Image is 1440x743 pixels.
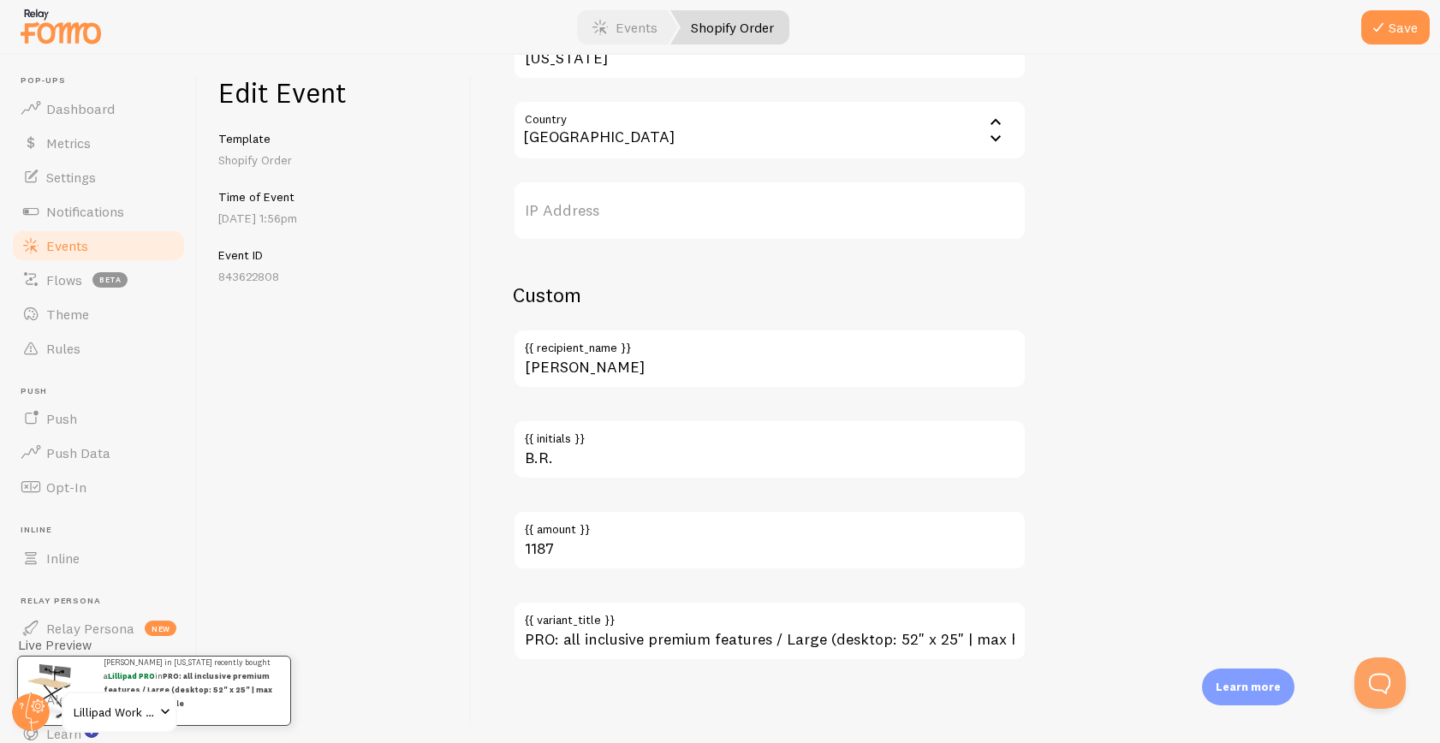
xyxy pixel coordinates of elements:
[218,268,450,285] p: 843622808
[10,470,187,504] a: Opt-In
[10,611,187,645] a: Relay Persona new
[218,131,450,146] h5: Template
[46,306,89,323] span: Theme
[62,692,177,733] a: Lillipad Work Solutions
[10,436,187,470] a: Push Data
[46,691,83,708] span: Alerts
[10,297,187,331] a: Theme
[513,282,1026,308] h2: Custom
[218,189,450,205] h5: Time of Event
[1216,679,1281,695] p: Learn more
[21,386,187,397] span: Push
[21,525,187,536] span: Inline
[46,100,115,117] span: Dashboard
[513,510,1026,539] label: {{ amount }}
[513,100,685,160] div: [GEOGRAPHIC_DATA]
[21,596,187,607] span: Relay Persona
[46,410,77,427] span: Push
[10,331,187,366] a: Rules
[10,126,187,160] a: Metrics
[46,237,88,254] span: Events
[10,682,187,716] a: Alerts
[1354,657,1406,709] iframe: Help Scout Beacon - Open
[46,725,81,742] span: Learn
[218,247,450,263] h5: Event ID
[21,75,187,86] span: Pop-ups
[46,550,80,567] span: Inline
[513,329,1026,358] label: {{ recipient_name }}
[46,620,134,637] span: Relay Persona
[46,444,110,461] span: Push Data
[218,75,450,110] h1: Edit Event
[46,340,80,357] span: Rules
[513,601,1026,630] label: {{ variant_title }}
[46,271,82,288] span: Flows
[513,419,1026,449] label: {{ initials }}
[145,621,176,636] span: new
[1202,669,1294,705] div: Learn more
[10,401,187,436] a: Push
[46,203,124,220] span: Notifications
[10,92,187,126] a: Dashboard
[10,229,187,263] a: Events
[10,160,187,194] a: Settings
[46,169,96,186] span: Settings
[92,272,128,288] span: beta
[46,134,91,152] span: Metrics
[10,194,187,229] a: Notifications
[10,541,187,575] a: Inline
[218,210,450,227] p: [DATE] 1:56pm
[218,152,450,169] p: Shopify Order
[10,263,187,297] a: Flows beta
[46,478,86,496] span: Opt-In
[18,4,104,48] img: fomo-relay-logo-orange.svg
[513,181,1026,241] label: IP Address
[74,702,155,722] span: Lillipad Work Solutions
